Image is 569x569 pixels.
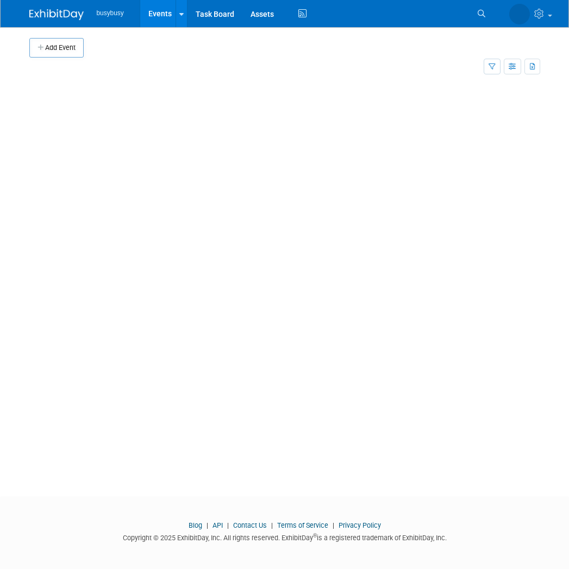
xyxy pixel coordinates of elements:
[29,9,84,20] img: ExhibitDay
[29,38,84,58] button: Add Event
[277,521,328,529] a: Terms of Service
[330,521,337,529] span: |
[212,521,223,529] a: API
[339,521,381,529] a: Privacy Policy
[224,521,232,529] span: |
[268,521,276,529] span: |
[233,521,267,529] a: Contact Us
[97,9,124,17] span: busybusy
[189,521,202,529] a: Blog
[204,521,211,529] span: |
[313,533,317,539] sup: ®
[462,6,530,18] img: Braden Gillespie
